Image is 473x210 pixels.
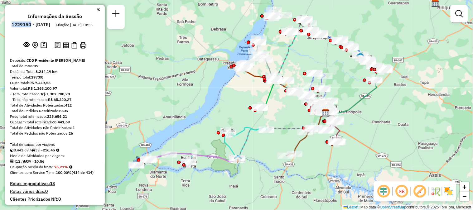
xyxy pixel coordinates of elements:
[54,165,68,169] strong: 76,21%
[10,148,14,152] i: Cubagem total roteirizado
[322,109,330,117] img: CDD Presidente Prudente
[58,196,61,202] strong: 0
[10,63,100,69] div: Total de rotas:
[31,41,39,50] button: Centralizar mapa no depósito ou ponto de apoio
[380,205,407,209] a: OpenStreetMap
[10,197,100,202] h4: Clientes Priorizados NR:
[10,103,100,108] div: Total de Atividades Roteirizadas:
[56,170,72,175] strong: 100,00%
[431,186,441,196] img: Fluxo de ruas
[10,58,100,63] div: Depósito:
[460,182,469,192] a: Zoom in
[34,159,44,164] strong: 10,56
[56,148,59,152] i: Meta Caixas/viagem: 209,00 Diferença: 7,45
[50,181,55,186] strong: 13
[303,27,319,34] div: Atividade não roteirizada - BIG MART
[10,131,100,136] div: Total de Pedidos não Roteirizados:
[236,62,252,69] div: Atividade não roteirizada - OMOTE E CIA LTDA
[10,97,100,103] div: - Total não roteirizado:
[10,108,100,114] div: Total de Pedidos Roteirizados:
[41,92,70,96] strong: R$ 1.302.780,70
[27,58,85,63] strong: CDD Presidente [PERSON_NAME]
[10,86,100,91] div: Valor total:
[34,64,38,68] strong: 39
[10,119,100,125] div: Cubagem total roteirizado:
[110,7,122,21] a: Nova sessão e pesquisa
[10,125,100,131] div: Total de Atividades não Roteirizadas:
[53,41,62,50] button: Logs desbloquear sessão
[10,170,56,175] span: Clientes com Service Time:
[10,181,100,186] h4: Rotas improdutivas:
[453,7,466,20] a: Exibir filtros
[28,13,82,19] h4: Informações da Sessão
[267,76,282,82] div: Atividade não roteirizada - UILSON APARECIDO ULI
[39,41,48,50] button: Painel de Sugestão
[306,26,315,34] img: PA - Dracema
[31,75,43,79] strong: 297:08
[69,165,72,169] em: Média calculada utilizando a maior ocupação (%Peso ou %Cubagem) de cada rota da sessão. Rotas cro...
[10,160,14,163] i: Total de Atividades
[10,159,100,164] div: 412 / 39 =
[10,142,100,147] div: Total de caixas por viagem:
[463,183,467,191] span: +
[43,148,55,152] strong: 216,45
[31,148,35,152] i: Total de rotas
[460,192,469,201] a: Zoom out
[10,74,100,80] div: Tempo total:
[48,97,71,102] strong: R$ 65.320,27
[97,6,100,13] a: Clique aqui para minimizar o painel
[463,192,467,200] span: −
[45,189,48,194] strong: 0
[72,170,94,175] strong: (414 de 414)
[360,205,360,209] span: |
[322,107,330,115] img: Fads
[10,153,100,159] div: Média de Atividades por viagem:
[29,80,51,85] strong: R$ 7.419,56
[23,160,27,163] i: Total de rotas
[12,22,50,27] h6: 1229150 - [DATE]
[344,205,359,209] a: Leaflet
[10,114,100,119] div: Peso total roteirizado:
[234,155,242,163] img: PA - Rosana
[22,40,31,50] button: Exibir sessão original
[69,131,73,136] strong: 26
[356,52,364,60] img: Adamentina
[10,80,100,86] div: Custo total:
[342,205,473,210] div: Map data © contributors,© 2025 TomTom, Microsoft
[62,41,70,49] button: Visualizar relatório de Roteirização
[10,165,53,169] span: Ocupação média da frota:
[53,22,95,28] div: Criação: [DATE] 18:55
[10,147,100,153] div: 8.441,69 / 39 =
[72,125,75,130] strong: 4
[47,114,67,119] strong: 225.656,21
[413,184,427,199] span: Exibir rótulo
[70,41,79,50] button: Visualizar Romaneio
[36,69,58,74] strong: 8.214,19 km
[61,108,68,113] strong: 605
[79,41,88,50] button: Imprimir Rotas
[322,108,330,117] img: Cross PA
[10,91,100,97] div: - Total roteirizado:
[28,86,57,91] strong: R$ 1.368.100,97
[10,69,100,74] div: Distância Total:
[65,103,72,107] strong: 412
[54,120,70,124] strong: 8.441,69
[444,186,454,196] img: Exibir/Ocultar setores
[394,184,409,199] span: Ocultar NR
[377,66,392,73] div: Atividade não roteirizada - BIG MART CENTRO DE C
[376,184,391,199] span: Ocultar deslocamento
[10,189,100,194] h4: Rotas vários dias:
